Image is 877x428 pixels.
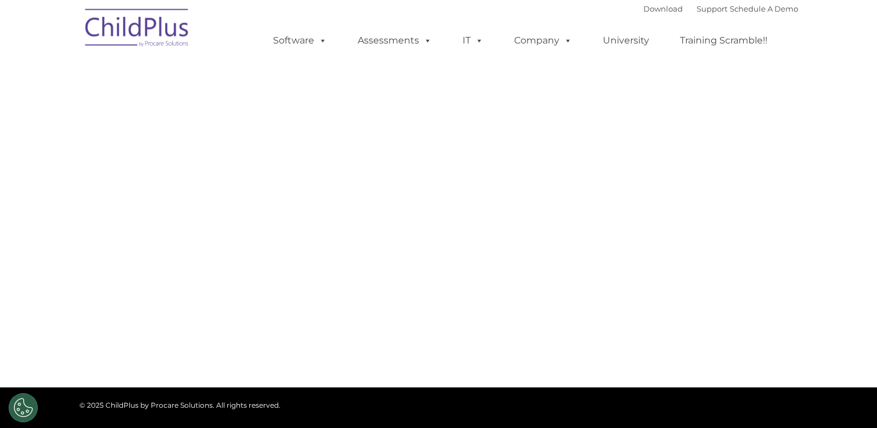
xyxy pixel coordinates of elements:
[88,95,286,130] span: CONTACT US
[643,4,798,13] font: |
[730,4,798,13] a: Schedule A Demo
[451,29,495,52] a: IT
[88,202,789,289] iframe: Form 0
[346,29,443,52] a: Assessments
[643,4,683,13] a: Download
[697,4,727,13] a: Support
[79,1,195,59] img: ChildPlus by Procare Solutions
[88,143,762,168] span: Whether you want a personalized demo of the software, looking for answers, interested in training...
[79,401,281,409] span: © 2025 ChildPlus by Procare Solutions. All rights reserved.
[591,29,661,52] a: University
[261,29,339,52] a: Software
[9,393,38,422] button: Cookies Settings
[503,29,584,52] a: Company
[668,29,779,52] a: Training Scramble!!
